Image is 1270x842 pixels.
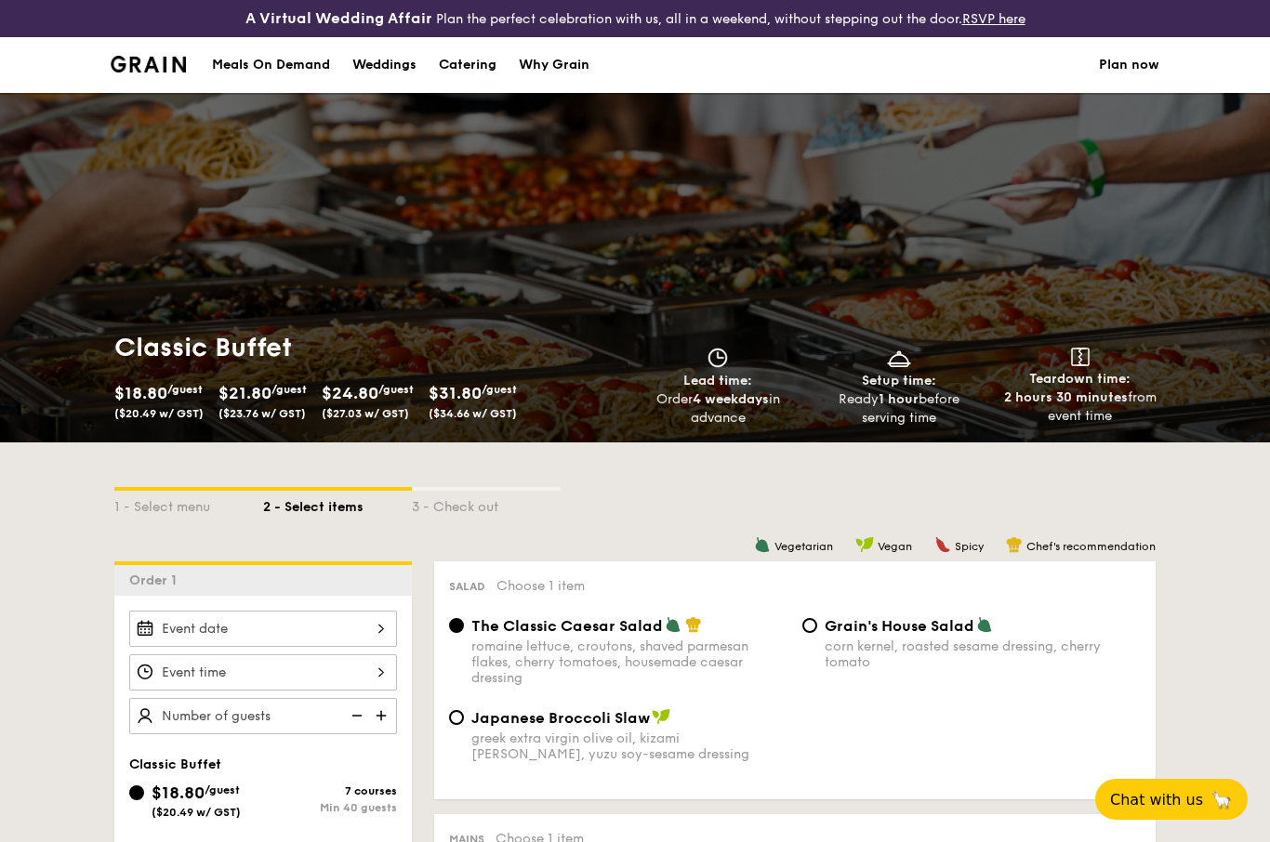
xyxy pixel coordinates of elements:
a: Logotype [111,56,186,72]
input: Event date [129,611,397,647]
span: /guest [205,783,240,796]
input: Number of guests [129,698,397,734]
div: Min 40 guests [263,801,397,814]
span: /guest [271,383,307,396]
img: icon-dish.430c3a2e.svg [885,348,913,368]
img: icon-chef-hat.a58ddaea.svg [685,616,702,633]
span: Lead time: [683,373,752,388]
img: Grain [111,56,186,72]
img: icon-vegetarian.fe4039eb.svg [665,616,681,633]
img: icon-vegetarian.fe4039eb.svg [976,616,993,633]
a: Meals On Demand [201,37,341,93]
div: Meals On Demand [212,37,330,93]
img: icon-vegetarian.fe4039eb.svg [754,536,771,553]
span: Grain's House Salad [825,617,974,635]
img: icon-vegan.f8ff3823.svg [855,536,874,553]
strong: 1 hour [879,391,919,407]
div: Catering [439,37,496,93]
a: Weddings [341,37,428,93]
strong: 4 weekdays [693,391,769,407]
div: 2 - Select items [263,491,412,517]
img: icon-reduce.1d2dbef1.svg [341,698,369,733]
input: Grain's House Saladcorn kernel, roasted sesame dressing, cherry tomato [802,618,817,633]
span: Spicy [955,540,984,553]
span: ($23.76 w/ GST) [218,407,306,420]
img: icon-clock.2db775ea.svg [704,348,732,368]
div: 1 - Select menu [114,491,263,517]
span: 🦙 [1210,789,1233,810]
img: icon-vegan.f8ff3823.svg [652,708,670,725]
span: Salad [449,580,485,593]
span: Classic Buffet [129,756,221,772]
span: ($20.49 w/ GST) [114,407,204,420]
span: $31.80 [429,383,482,403]
input: Japanese Broccoli Slawgreek extra virgin olive oil, kizami [PERSON_NAME], yuzu soy-sesame dressing [449,710,464,725]
div: 3 - Check out [412,491,561,517]
img: icon-spicy.37a8142b.svg [934,536,951,553]
input: $18.80/guest($20.49 w/ GST)7 coursesMin 40 guests [129,785,144,800]
a: RSVP here [962,11,1025,27]
button: Chat with us🦙 [1095,779,1248,820]
div: romaine lettuce, croutons, shaved parmesan flakes, cherry tomatoes, housemade caesar dressing [471,638,787,686]
span: Vegetarian [774,540,833,553]
span: The Classic Caesar Salad [471,617,663,635]
span: Chat with us [1110,791,1203,809]
span: Order 1 [129,572,184,588]
img: icon-chef-hat.a58ddaea.svg [1006,536,1023,553]
span: ($20.49 w/ GST) [152,806,241,819]
span: /guest [378,383,414,396]
h1: Classic Buffet [114,331,628,364]
div: Ready before serving time [816,390,983,428]
span: Japanese Broccoli Slaw [471,709,650,727]
span: /guest [482,383,517,396]
img: icon-add.58712e84.svg [369,698,397,733]
a: Catering [428,37,508,93]
a: Plan now [1099,37,1159,93]
strong: 2 hours 30 minutes [1004,389,1128,405]
div: 7 courses [263,784,397,797]
span: Vegan [878,540,912,553]
div: corn kernel, roasted sesame dressing, cherry tomato [825,638,1141,670]
span: Teardown time: [1029,371,1131,387]
span: ($27.03 w/ GST) [322,407,409,420]
div: Why Grain [519,37,589,93]
input: Event time [129,654,397,691]
span: /guest [167,383,203,396]
input: The Classic Caesar Saladromaine lettuce, croutons, shaved parmesan flakes, cherry tomatoes, house... [449,618,464,633]
div: Order in advance [635,390,801,428]
h4: A Virtual Wedding Affair [245,7,432,30]
span: $18.80 [152,783,205,803]
span: Setup time: [862,373,936,388]
span: $21.80 [218,383,271,403]
span: Choose 1 item [496,578,585,594]
div: Plan the perfect celebration with us, all in a weekend, without stepping out the door. [212,7,1059,30]
span: ($34.66 w/ GST) [429,407,517,420]
span: $24.80 [322,383,378,403]
div: Weddings [352,37,417,93]
div: from event time [997,388,1163,426]
span: $18.80 [114,383,167,403]
div: greek extra virgin olive oil, kizami [PERSON_NAME], yuzu soy-sesame dressing [471,730,787,762]
img: icon-teardown.65201eee.svg [1071,348,1090,366]
a: Why Grain [508,37,601,93]
span: Chef's recommendation [1026,540,1156,553]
